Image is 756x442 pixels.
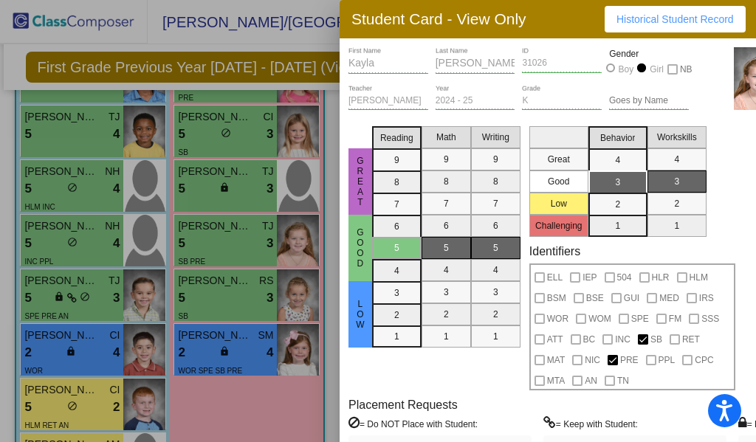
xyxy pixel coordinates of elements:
span: SPE [631,310,649,328]
input: year [436,96,515,106]
span: HLM [690,269,708,286]
label: = Do NOT Place with Student: [348,416,478,431]
span: ELL [547,269,563,286]
label: Placement Requests [348,398,458,412]
span: Great [354,156,367,207]
span: SB [650,331,662,348]
span: Historical Student Record [616,13,734,25]
span: PRE [620,351,639,369]
span: CPC [695,351,713,369]
span: INC [615,331,630,348]
label: Identifiers [529,244,580,258]
span: ATT [547,331,563,348]
span: AN [585,372,597,390]
span: TN [617,372,629,390]
div: Boy [618,63,634,76]
input: goes by name [609,96,689,106]
span: GUI [624,289,639,307]
button: Historical Student Record [605,6,746,32]
input: teacher [348,96,428,106]
span: FM [669,310,681,328]
span: RET [682,331,700,348]
span: MTA [547,372,565,390]
span: PPL [659,351,676,369]
span: BSM [547,289,566,307]
span: Good [354,227,367,269]
input: grade [522,96,602,106]
span: MAT [547,351,565,369]
span: SSS [701,310,719,328]
h3: Student Card - View Only [351,10,526,28]
span: IEP [583,269,597,286]
span: NB [680,61,693,78]
span: WOM [588,310,611,328]
span: BSE [586,289,604,307]
span: IRS [699,289,714,307]
label: = Keep with Student: [543,416,638,431]
span: 504 [617,269,632,286]
mat-label: Gender [609,47,689,61]
span: WOR [547,310,568,328]
div: Girl [649,63,664,76]
span: BC [583,331,596,348]
span: Low [354,299,367,330]
span: HLR [652,269,670,286]
span: NIC [585,351,600,369]
span: MED [659,289,679,307]
input: Enter ID [522,58,602,69]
